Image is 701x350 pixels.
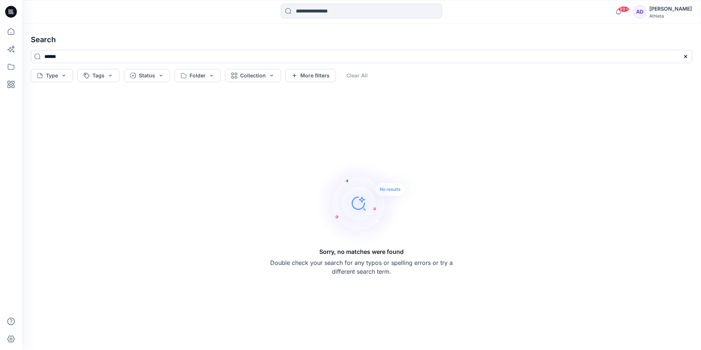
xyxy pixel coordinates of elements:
button: More filters [285,69,336,82]
div: [PERSON_NAME] [649,4,692,13]
div: Athleta [649,13,692,19]
div: AD [633,5,646,18]
button: Tags [77,69,120,82]
button: Collection [225,69,281,82]
button: Type [31,69,73,82]
span: 99+ [618,6,629,12]
button: Folder [175,69,221,82]
p: Double check your search for any typos or spelling errors or try a different search term. [270,258,453,276]
h5: Sorry, no matches were found [319,247,404,256]
button: Status [124,69,170,82]
h4: Search [25,29,698,50]
img: Sorry, no matches were found [316,159,419,247]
